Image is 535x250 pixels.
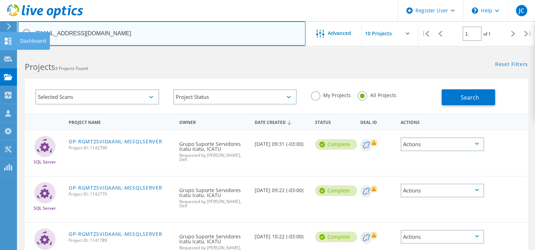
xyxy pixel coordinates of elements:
span: Advanced [328,31,351,36]
div: Actions [401,184,484,197]
div: Deal Id [357,115,397,128]
div: Complete [315,139,357,150]
div: [DATE] 09:31 (-03:00) [251,130,312,154]
span: Requested by [PERSON_NAME], Dell [179,200,248,208]
div: Actions [397,115,488,128]
span: Project ID: 1141789 [69,238,172,243]
div: Project Name [65,115,176,128]
div: Date Created [251,115,312,129]
a: OP-RGMTZSVIDAANL-MSSQLSERVER [69,139,162,144]
div: Selected Scans [35,89,159,105]
div: Project Status [173,89,297,105]
div: Owner [176,115,251,128]
div: [DATE] 10:22 (-03:00) [251,223,312,246]
b: Projects [25,61,55,72]
a: OP-RGMTZSVIDAANL-MSSQLSERVER [69,185,162,190]
div: [DATE] 09:22 (-03:00) [251,177,312,200]
span: Requested by [PERSON_NAME], Dell [179,153,248,162]
div: Grupo Suporte Servidores Icatu Icatu, ICATU [176,130,251,169]
span: JC [519,8,524,13]
div: Complete [315,185,357,196]
div: | [521,21,535,46]
a: Reset Filters [495,62,528,68]
span: 3 Projects Found [55,65,88,71]
label: All Projects [357,91,396,98]
span: SQL Server [34,206,56,210]
span: Search [461,94,479,101]
div: | [418,21,433,46]
div: Actions [401,137,484,151]
label: My Projects [311,91,350,98]
div: Status [312,115,357,128]
span: SQL Server [34,160,56,164]
span: Project ID: 1142790 [69,146,172,150]
div: Complete [315,232,357,242]
div: Actions [401,230,484,244]
div: Dashboard [20,38,46,43]
span: of 1 [483,31,491,37]
input: Search projects by name, owner, ID, company, etc [18,21,306,46]
a: Live Optics Dashboard [7,15,83,20]
span: Project ID: 1142770 [69,192,172,196]
button: Search [442,89,495,105]
div: Grupo Suporte Servidores Icatu Icatu, ICATU [176,177,251,215]
a: OP-RGMTZSVIDAANL-MSSQLSERVER [69,232,162,237]
svg: \n [472,7,478,14]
